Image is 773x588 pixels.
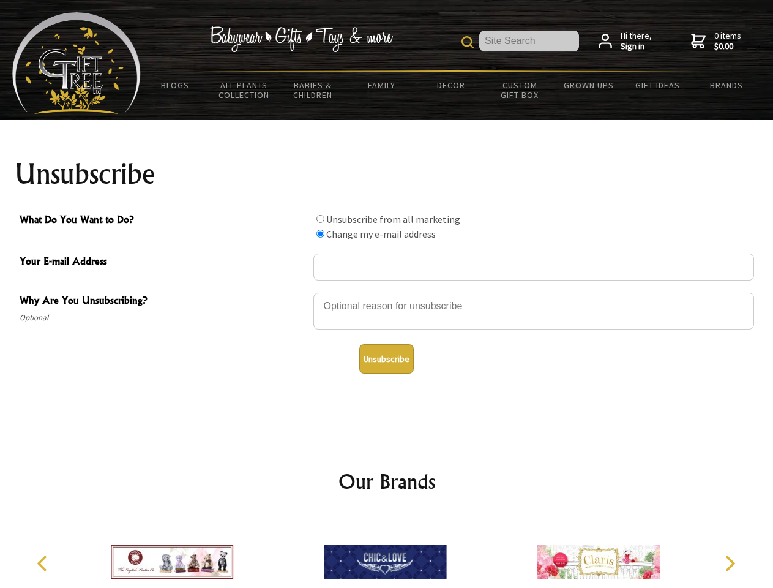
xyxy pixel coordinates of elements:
[20,311,307,325] span: Optional
[326,213,460,225] label: Unsubscribe from all marketing
[326,228,436,240] label: Change my e-mail address
[278,72,348,108] a: Babies & Children
[20,212,307,230] span: What Do You Want to Do?
[714,30,741,52] span: 0 items
[316,215,324,223] input: What Do You Want to Do?
[31,550,58,577] button: Previous
[141,72,210,98] a: BLOGS
[554,72,623,98] a: Grown Ups
[24,467,749,496] h2: Our Brands
[209,26,393,52] img: Babywear - Gifts - Toys & more
[20,254,307,271] span: Your E-mail Address
[461,36,474,48] img: product search
[20,293,307,311] span: Why Are You Unsubscribing?
[210,72,279,108] a: All Plants Collection
[623,72,692,98] a: Gift Ideas
[485,72,555,108] a: Custom Gift Box
[479,31,579,51] input: Site Search
[691,31,741,52] a: 0 items$0.00
[692,72,761,98] a: Brands
[716,550,743,577] button: Next
[359,344,414,374] button: Unsubscribe
[621,41,652,52] strong: Sign in
[714,41,741,52] strong: $0.00
[599,31,652,52] a: Hi there,Sign in
[416,72,485,98] a: Decor
[621,31,652,52] span: Hi there,
[316,230,324,238] input: What Do You Want to Do?
[348,72,417,98] a: Family
[313,254,754,281] input: Your E-mail Address
[12,12,141,114] img: Babyware - Gifts - Toys and more...
[313,293,754,330] textarea: Why Are You Unsubscribing?
[15,159,759,189] h1: Unsubscribe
